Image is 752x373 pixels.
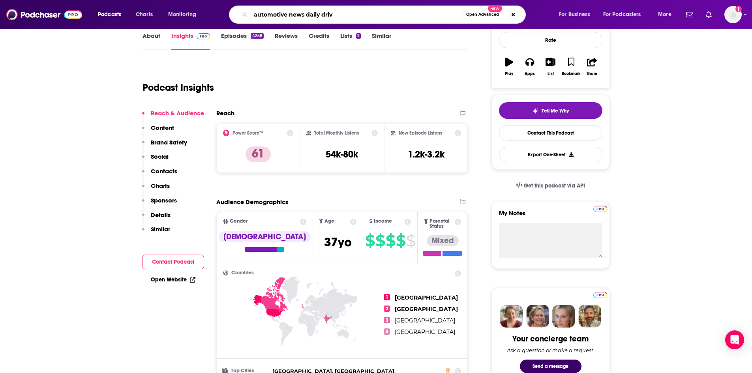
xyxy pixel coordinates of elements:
div: Ask a question or make a request. [507,347,594,353]
div: Your concierge team [512,334,589,344]
div: List [548,71,554,76]
p: Charts [151,182,170,189]
h2: Power Score™ [233,130,263,136]
div: Search podcasts, credits, & more... [236,6,533,24]
button: tell me why sparkleTell Me Why [499,102,602,119]
a: About [143,32,160,50]
svg: Add a profile image [735,6,742,12]
span: 37 yo [324,234,352,250]
h2: New Episode Listens [399,130,442,136]
h2: Total Monthly Listens [314,130,359,136]
span: For Business [559,9,590,20]
div: Open Intercom Messenger [725,330,744,349]
img: Jules Profile [552,305,575,328]
img: Podchaser Pro [593,206,607,212]
a: Get this podcast via API [510,176,592,195]
span: $ [375,234,385,247]
span: Income [374,219,392,224]
span: New [488,5,502,12]
p: 61 [246,146,271,162]
p: Details [151,211,171,219]
span: $ [396,234,405,247]
a: Pro website [593,204,607,212]
button: Similar [142,225,170,240]
span: [GEOGRAPHIC_DATA] [395,328,455,336]
span: $ [365,234,375,247]
span: Charts [136,9,153,20]
button: Contact Podcast [142,255,204,269]
button: Contacts [142,167,177,182]
button: Reach & Audience [142,109,204,124]
button: Charts [142,182,170,197]
button: open menu [92,8,131,21]
span: For Podcasters [603,9,641,20]
a: InsightsPodchaser Pro [171,32,210,50]
button: Apps [519,52,540,81]
img: Jon Profile [578,305,601,328]
a: Reviews [275,32,298,50]
button: Share [581,52,602,81]
button: Bookmark [561,52,581,81]
span: $ [386,234,395,247]
h2: Reach [216,109,234,117]
input: Search podcasts, credits, & more... [251,8,463,21]
p: Content [151,124,174,131]
h2: Audience Demographics [216,198,288,206]
span: Logged in as HannahDulzo1 [724,6,742,23]
div: Bookmark [562,71,580,76]
button: open menu [598,8,653,21]
div: [DEMOGRAPHIC_DATA] [219,231,311,242]
div: 4258 [251,33,263,39]
span: Countries [231,270,254,276]
h3: 1.2k-3.2k [408,148,444,160]
button: Content [142,124,174,139]
a: Pro website [593,291,607,298]
a: Show notifications dropdown [683,8,696,21]
div: Apps [525,71,535,76]
label: My Notes [499,209,602,223]
span: Age [324,219,334,224]
div: Share [587,71,597,76]
span: [GEOGRAPHIC_DATA] [395,306,458,313]
span: Parental Status [429,219,454,229]
a: Contact This Podcast [499,125,602,141]
p: Social [151,153,169,160]
span: 2 [384,306,390,312]
button: Details [142,211,171,226]
span: 3 [384,317,390,323]
a: Show notifications dropdown [703,8,715,21]
a: Episodes4258 [221,32,263,50]
p: Brand Safety [151,139,187,146]
span: [GEOGRAPHIC_DATA] [395,294,458,301]
button: Show profile menu [724,6,742,23]
button: Sponsors [142,197,177,211]
h3: 54k-80k [326,148,358,160]
p: Reach & Audience [151,109,204,117]
a: Open Website [151,276,195,283]
span: Gender [230,219,248,224]
button: open menu [653,8,681,21]
button: open menu [163,8,206,21]
button: Export One-Sheet [499,147,602,162]
img: Podchaser - Follow, Share and Rate Podcasts [6,7,82,22]
button: Brand Safety [142,139,187,153]
button: Play [499,52,519,81]
button: Send a message [520,360,581,373]
img: Sydney Profile [500,305,523,328]
h1: Podcast Insights [143,82,214,94]
span: Monitoring [168,9,196,20]
button: Social [142,153,169,167]
a: Lists2 [340,32,361,50]
span: 1 [384,294,390,300]
span: Get this podcast via API [524,182,585,189]
span: [GEOGRAPHIC_DATA] [395,317,455,324]
button: Open AdvancedNew [463,10,503,19]
img: tell me why sparkle [532,108,538,114]
div: Play [505,71,513,76]
div: 2 [356,33,361,39]
button: List [540,52,561,81]
span: Tell Me Why [542,108,569,114]
button: open menu [553,8,600,21]
div: Mixed [427,235,459,246]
